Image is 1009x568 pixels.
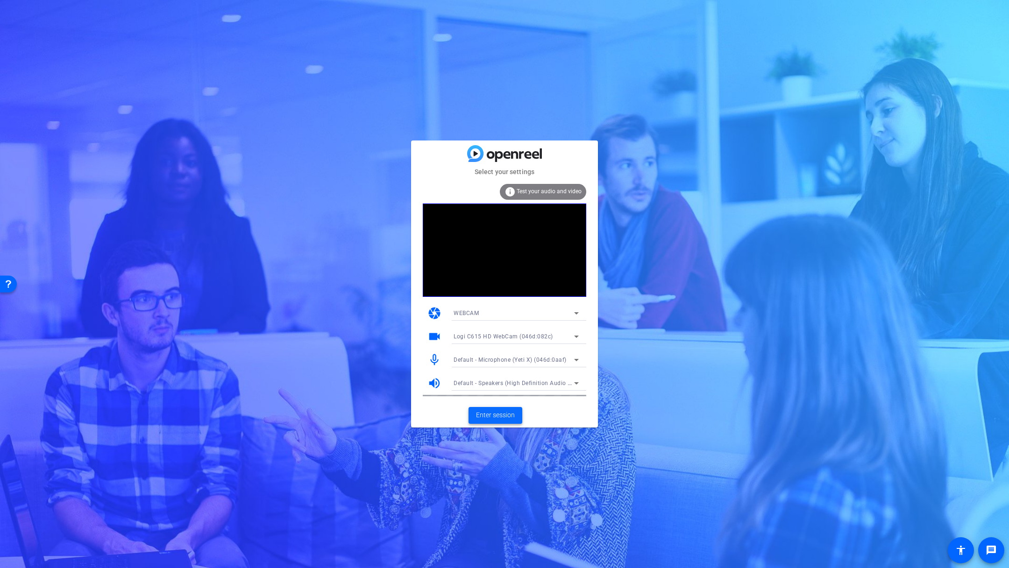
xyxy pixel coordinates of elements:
[427,330,441,344] mat-icon: videocam
[454,379,588,386] span: Default - Speakers (High Definition Audio Device)
[454,357,567,363] span: Default - Microphone (Yeti X) (046d:0aaf)
[411,167,598,177] mat-card-subtitle: Select your settings
[427,353,441,367] mat-icon: mic_none
[476,410,515,420] span: Enter session
[427,376,441,390] mat-icon: volume_up
[469,407,522,424] button: Enter session
[517,188,582,195] span: Test your audio and video
[955,545,966,556] mat-icon: accessibility
[467,145,542,161] img: blue-gradient.svg
[427,306,441,320] mat-icon: camera
[454,333,553,340] span: Logi C615 HD WebCam (046d:082c)
[986,545,997,556] mat-icon: message
[454,310,479,316] span: WEBCAM
[504,186,516,197] mat-icon: info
